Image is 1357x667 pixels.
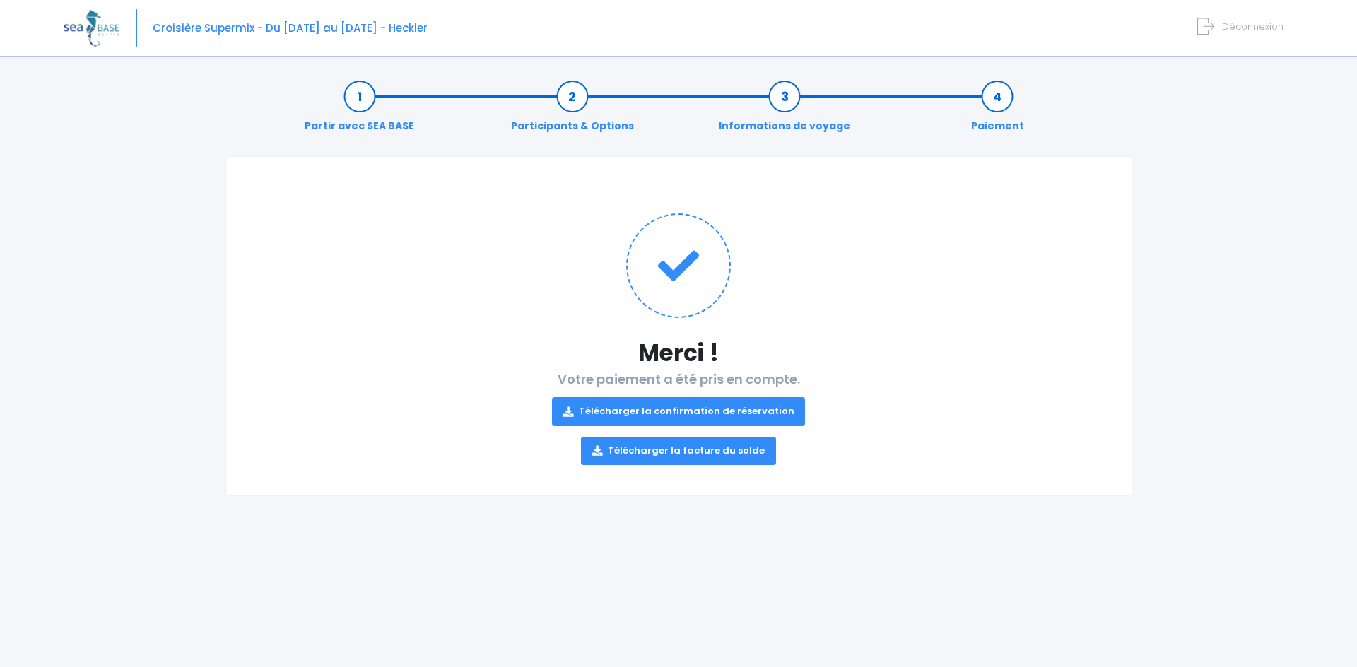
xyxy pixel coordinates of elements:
a: Partir avec SEA BASE [298,89,421,134]
a: Paiement [964,89,1031,134]
a: Informations de voyage [712,89,857,134]
a: Télécharger la facture du solde [581,437,776,465]
a: Participants & Options [504,89,641,134]
h1: Merci ! [254,339,1103,367]
h2: Votre paiement a été pris en compte. [254,372,1103,465]
span: Croisière Supermix - Du [DATE] au [DATE] - Heckler [153,20,428,35]
span: Déconnexion [1222,20,1283,33]
a: Télécharger la confirmation de réservation [552,397,806,425]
